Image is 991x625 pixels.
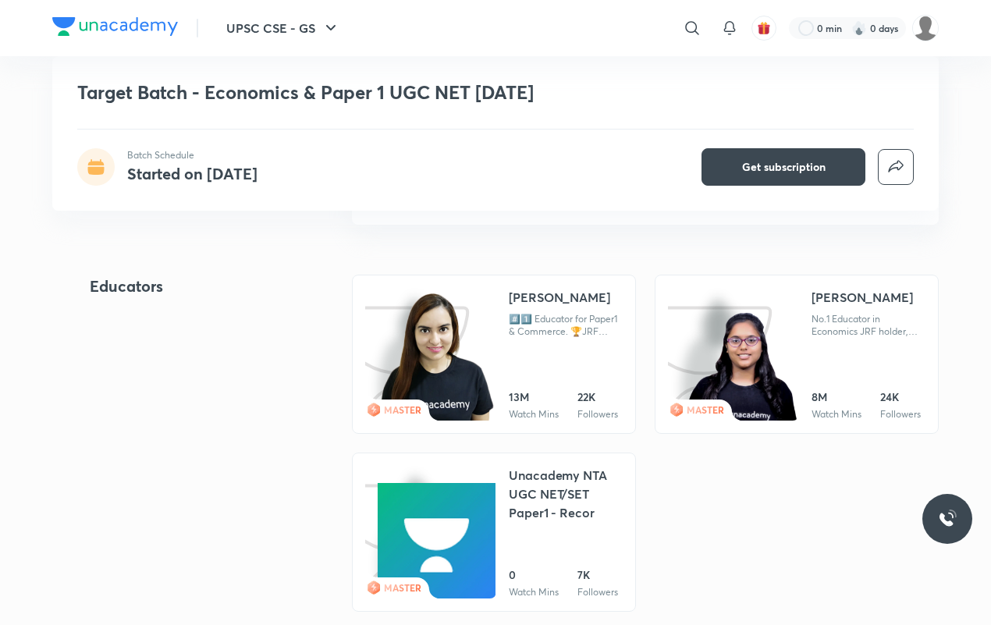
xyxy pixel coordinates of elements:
[127,148,258,162] p: Batch Schedule
[378,292,495,423] img: educator
[127,163,258,184] h4: Started on [DATE]
[812,288,913,307] div: [PERSON_NAME]
[880,389,921,405] div: 24K
[365,466,481,598] img: icon
[880,408,921,421] div: Followers
[217,12,350,44] button: UPSC CSE - GS
[384,581,421,594] span: MASTER
[742,159,826,175] span: Get subscription
[352,275,636,434] a: iconeducatorMASTER[PERSON_NAME]#️⃣1️⃣ Educator for Paper1 & Commerce. 🏆JRF Qualified in Commerce....
[668,288,784,421] img: icon
[812,408,861,421] div: Watch Mins
[509,567,559,583] div: 0
[52,17,178,36] img: Company Logo
[751,16,776,41] button: avatar
[365,288,481,421] img: icon
[509,408,559,421] div: Watch Mins
[577,567,618,583] div: 7K
[577,389,618,405] div: 22K
[509,466,623,522] div: Unacademy NTA UGC NET/SET Paper1 - Recor
[52,17,178,40] a: Company Logo
[509,288,610,307] div: [PERSON_NAME]
[812,313,925,338] div: No.1 Educator in Economics JRF holder, Assistant Professor in [PERSON_NAME] in NET for Economics....
[680,311,798,423] img: educator
[912,15,939,41] img: renuka
[384,403,421,416] span: MASTER
[851,20,867,36] img: streak
[378,483,495,601] img: educator
[812,389,861,405] div: 8M
[509,586,559,598] div: Watch Mins
[938,510,957,528] img: ttu
[655,275,939,434] a: iconeducatorMASTER[PERSON_NAME]No.1 Educator in Economics JRF holder, Assistant Professor in [PER...
[687,403,724,416] span: MASTER
[757,21,771,35] img: avatar
[77,81,688,104] h1: Target Batch - Economics & Paper 1 UGC NET [DATE]
[702,148,865,186] button: Get subscription
[509,389,559,405] div: 13M
[577,408,618,421] div: Followers
[90,275,302,298] h4: Educators
[352,453,636,612] a: iconeducatorMASTERUnacademy NTA UGC NET/SET Paper1 - Recor0Watch Mins7KFollowers
[577,586,618,598] div: Followers
[509,313,623,338] div: #️⃣1️⃣ Educator for Paper1 & Commerce. 🏆JRF Qualified in Commerce. 🎓CA Finalist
